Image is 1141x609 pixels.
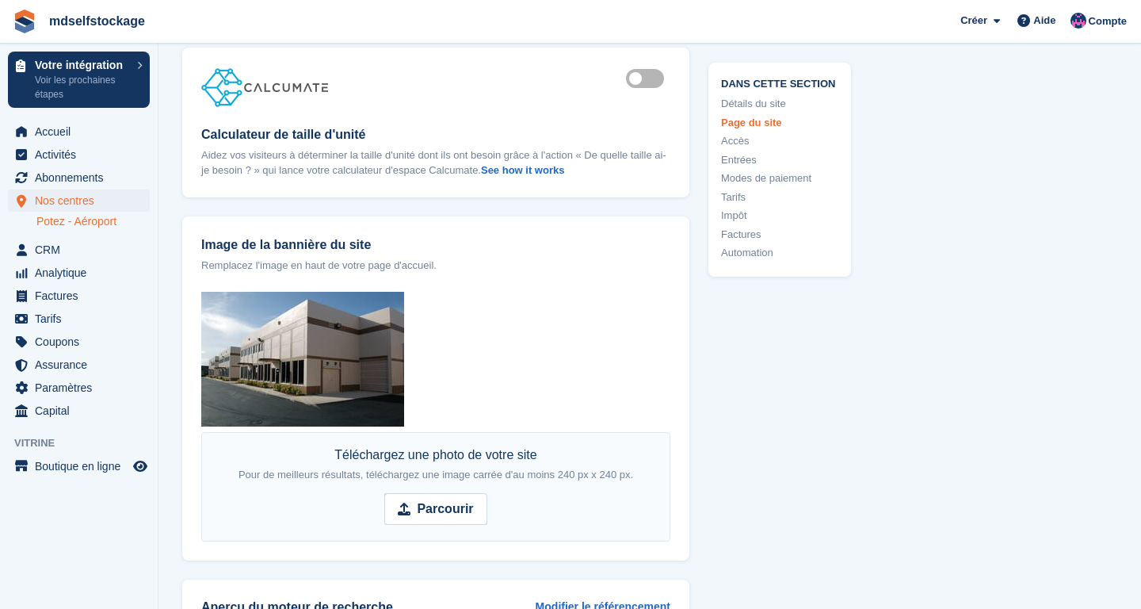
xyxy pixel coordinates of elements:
[201,125,670,144] label: Calculateur de taille d'unité
[721,151,838,167] a: Entrées
[239,446,633,484] div: Téléchargez une photo de votre site
[721,189,838,205] a: Tarifs
[721,245,838,261] a: Automation
[721,133,838,149] a: Accès
[36,214,150,229] a: Potez - Aéroport
[8,400,150,422] a: menu
[43,8,151,34] a: mdselfstockage
[35,262,130,284] span: Analytique
[8,52,150,108] a: Votre intégration Voir les prochaines étapes
[960,13,987,29] span: Créer
[417,500,473,519] strong: Parcourir
[8,190,150,212] a: menu
[35,308,130,330] span: Tarifs
[35,239,130,261] span: CRM
[35,285,130,307] span: Factures
[8,167,150,189] a: menu
[201,236,670,255] label: Image de la bannière du site
[721,114,838,130] a: Page du site
[721,226,838,242] a: Factures
[8,377,150,399] a: menu
[1070,13,1086,29] img: Melvin Dabonneville
[1033,13,1055,29] span: Aide
[721,208,838,224] a: Impôt
[8,239,150,261] a: menu
[35,144,130,166] span: Activités
[35,331,130,353] span: Coupons
[35,121,130,143] span: Accueil
[131,457,150,476] a: Boutique d'aperçu
[35,73,129,101] p: Voir les prochaines étapes
[13,10,36,33] img: stora-icon-8386f47178a22dfd0bd8f6a31ec36ba5ce8667c1dd55bd0f319d3a0aa187defe.svg
[35,400,130,422] span: Capital
[721,170,838,186] a: Modes de paiement
[35,354,130,376] span: Assurance
[14,435,158,451] span: Vitrine
[8,331,150,353] a: menu
[239,469,633,481] span: Pour de meilleurs résultats, téléchargez une image carrée d'au moins 240 px x 240 px.
[35,167,130,189] span: Abonnements
[1089,13,1127,29] span: Compte
[8,285,150,307] a: menu
[35,190,130,212] span: Nos centres
[8,354,150,376] a: menu
[8,455,150,477] a: menu
[481,164,564,176] a: See how it works
[35,59,129,71] p: Votre intégration
[35,455,130,477] span: Boutique en ligne
[721,96,838,112] a: Détails du site
[201,67,329,107] img: calcumate_logo-68c4a8085deca898b53b220a1c7e8a9816cf402ee1955ba1cf094f9c8ec4eff4.jpg
[8,262,150,284] a: menu
[201,292,404,427] img: emplacement-de-la-demonstration-ville-de-demonstration-banner.jpg
[8,144,150,166] a: menu
[8,121,150,143] a: menu
[35,377,130,399] span: Paramètres
[626,78,670,80] label: Is active
[201,147,670,178] p: Aidez vos visiteurs à déterminer la taille d'unité dont ils ont besoin grâce à l'action « De quel...
[201,258,670,274] p: Remplacez l'image en haut de votre page d'accueil.
[721,75,838,90] span: Dans cette section
[8,308,150,330] a: menu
